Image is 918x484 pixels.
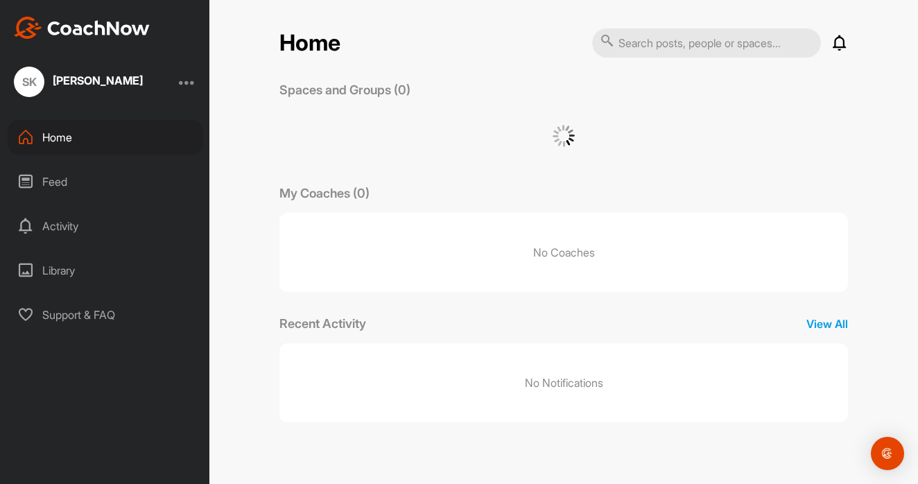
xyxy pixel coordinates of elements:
[8,253,203,288] div: Library
[279,30,340,57] h2: Home
[8,209,203,243] div: Activity
[8,297,203,332] div: Support & FAQ
[14,17,150,39] img: CoachNow
[8,120,203,155] div: Home
[279,213,848,292] p: No Coaches
[8,164,203,199] div: Feed
[806,316,848,332] p: View All
[279,80,410,99] p: Spaces and Groups (0)
[279,184,370,202] p: My Coaches (0)
[525,374,603,391] p: No Notifications
[279,314,366,333] p: Recent Activity
[53,75,143,86] div: [PERSON_NAME]
[592,28,821,58] input: Search posts, people or spaces...
[871,437,904,470] div: Open Intercom Messenger
[14,67,44,97] div: SK
[553,125,575,147] img: G6gVgL6ErOh57ABN0eRmCEwV0I4iEi4d8EwaPGI0tHgoAbU4EAHFLEQAh+QQFCgALACwIAA4AGAASAAAEbHDJSesaOCdk+8xg...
